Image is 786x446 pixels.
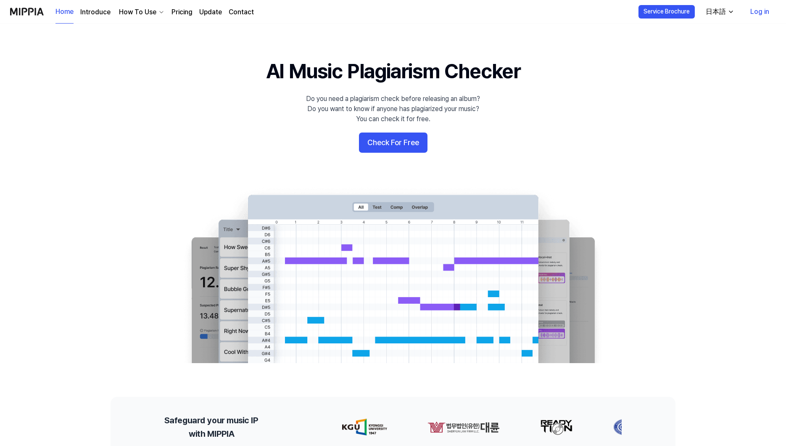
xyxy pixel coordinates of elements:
a: Update [199,7,222,17]
img: main Image [174,186,612,363]
img: partner-logo-4 [490,419,509,435]
a: Pricing [171,7,193,17]
img: partner-logo-3 [423,419,449,435]
button: Check For Free [359,133,427,153]
div: Do you need a plagiarism check before releasing an album? Do you want to know if anyone has plagi... [306,94,480,124]
img: partner-logo-5 [549,419,580,435]
a: Contact [229,7,254,17]
a: Home [55,0,74,24]
button: How To Use [117,7,165,17]
h1: AI Music Plagiarism Checker [266,57,520,85]
img: partner-logo-2 [350,419,383,435]
button: Service Brochure [638,5,695,19]
a: Introduce [80,7,111,17]
img: partner-logo-6 [620,419,705,435]
h2: Safeguard your music IP with MIPPIA [164,414,258,441]
div: How To Use [117,7,158,17]
button: 日本語 [699,3,739,20]
div: 日本語 [704,7,728,17]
